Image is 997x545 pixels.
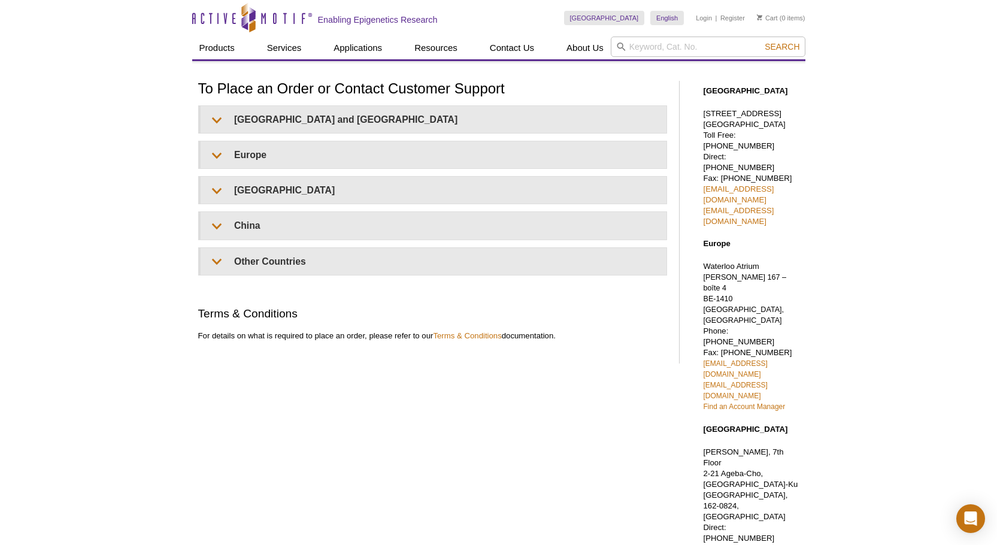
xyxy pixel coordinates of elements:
a: [EMAIL_ADDRESS][DOMAIN_NAME] [704,184,774,204]
p: For details on what is required to place an order, please refer to our documentation. [198,331,667,341]
li: (0 items) [757,11,805,25]
li: | [716,11,717,25]
h1: To Place an Order or Contact Customer Support [198,81,667,98]
a: English [650,11,684,25]
a: [EMAIL_ADDRESS][DOMAIN_NAME] [704,359,768,379]
a: Register [720,14,745,22]
a: [GEOGRAPHIC_DATA] [564,11,645,25]
a: Terms & Conditions [433,331,501,340]
span: [PERSON_NAME] 167 – boîte 4 BE-1410 [GEOGRAPHIC_DATA], [GEOGRAPHIC_DATA] [704,273,787,325]
button: Search [761,41,803,52]
h2: Enabling Epigenetics Research [318,14,438,25]
p: Waterloo Atrium Phone: [PHONE_NUMBER] Fax: [PHONE_NUMBER] [704,261,799,412]
a: Resources [407,37,465,59]
summary: China [201,212,666,239]
strong: [GEOGRAPHIC_DATA] [704,86,788,95]
h2: Terms & Conditions [198,305,667,322]
a: [EMAIL_ADDRESS][DOMAIN_NAME] [704,206,774,226]
a: [EMAIL_ADDRESS][DOMAIN_NAME] [704,381,768,400]
a: Products [192,37,242,59]
input: Keyword, Cat. No. [611,37,805,57]
p: [STREET_ADDRESS] [GEOGRAPHIC_DATA] Toll Free: [PHONE_NUMBER] Direct: [PHONE_NUMBER] Fax: [PHONE_N... [704,108,799,227]
a: Cart [757,14,778,22]
img: Your Cart [757,14,762,20]
a: About Us [559,37,611,59]
strong: [GEOGRAPHIC_DATA] [704,425,788,434]
div: Open Intercom Messenger [956,504,985,533]
a: Login [696,14,712,22]
summary: Other Countries [201,248,666,275]
summary: [GEOGRAPHIC_DATA] [201,177,666,204]
a: Find an Account Manager [704,402,786,411]
span: Search [765,42,799,52]
strong: Europe [704,239,731,248]
summary: Europe [201,141,666,168]
a: Applications [326,37,389,59]
a: Contact Us [483,37,541,59]
a: Services [260,37,309,59]
summary: [GEOGRAPHIC_DATA] and [GEOGRAPHIC_DATA] [201,106,666,133]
